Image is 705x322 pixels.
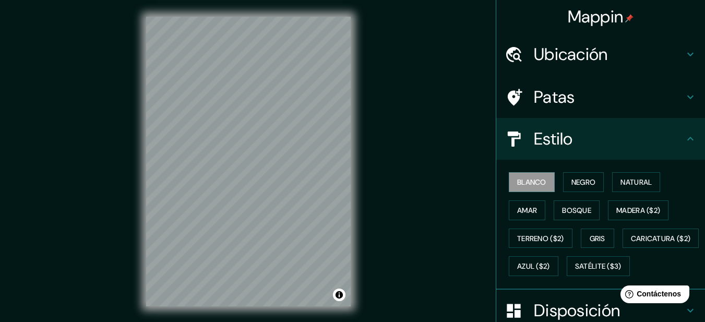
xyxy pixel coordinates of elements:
font: Caricatura ($2) [631,234,691,243]
font: Gris [590,234,605,243]
font: Patas [534,86,575,108]
button: Natural [612,172,660,192]
button: Azul ($2) [509,256,558,276]
font: Ubicación [534,43,608,65]
font: Estilo [534,128,573,150]
button: Bosque [554,200,600,220]
canvas: Mapa [146,17,351,306]
font: Disposición [534,300,620,321]
div: Ubicación [496,33,705,75]
font: Negro [571,177,596,187]
button: Gris [581,229,614,248]
button: Negro [563,172,604,192]
iframe: Lanzador de widgets de ayuda [612,281,694,311]
font: Bosque [562,206,591,215]
div: Patas [496,76,705,118]
font: Amar [517,206,537,215]
font: Mappin [568,6,624,28]
font: Satélite ($3) [575,262,622,271]
font: Natural [620,177,652,187]
font: Azul ($2) [517,262,550,271]
button: Activar o desactivar atribución [333,289,345,301]
button: Amar [509,200,545,220]
button: Madera ($2) [608,200,668,220]
font: Blanco [517,177,546,187]
div: Estilo [496,118,705,160]
font: Madera ($2) [616,206,660,215]
font: Terreno ($2) [517,234,564,243]
button: Caricatura ($2) [623,229,699,248]
button: Terreno ($2) [509,229,572,248]
button: Blanco [509,172,555,192]
button: Satélite ($3) [567,256,630,276]
img: pin-icon.png [625,14,634,22]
